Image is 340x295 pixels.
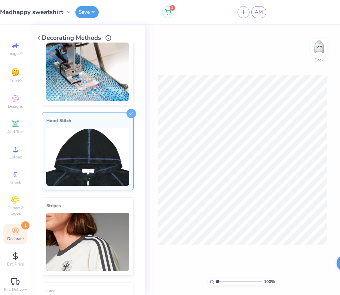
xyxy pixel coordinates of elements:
[3,205,27,216] span: Clipart & logos
[75,6,99,18] button: Save
[7,129,24,134] span: Add Text
[10,180,21,185] span: Greek
[46,43,129,101] img: Cover Stitch
[4,287,27,292] span: Est. Delivery
[46,128,129,186] img: Hood Stitch
[264,279,275,285] span: 100 %
[255,8,263,16] span: AM
[315,57,324,63] div: Back
[21,221,29,229] span: 1
[46,213,129,271] img: Stripes
[42,33,134,43] div: Decorating Methods
[46,202,129,210] div: Stripes
[8,104,23,109] span: Designs
[251,6,266,18] a: AM
[10,67,21,77] img: Stuck?
[312,40,326,54] img: Back
[170,5,175,11] span: 1
[10,78,22,84] span: Stuck?
[9,154,22,160] span: Upload
[8,51,24,56] span: Image AI
[7,236,24,241] span: Decorate
[7,261,24,267] span: Est. Price
[46,117,129,125] div: Hood Stitch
